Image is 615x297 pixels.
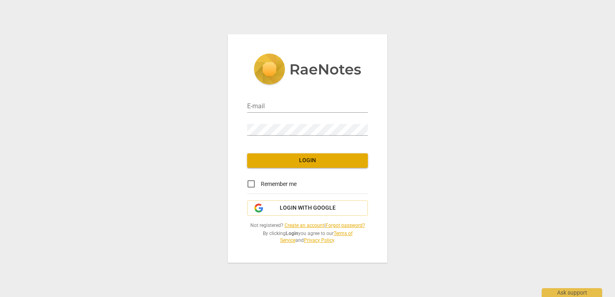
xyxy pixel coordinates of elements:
[254,54,361,87] img: 5ac2273c67554f335776073100b6d88f.svg
[286,231,298,236] b: Login
[247,153,368,168] button: Login
[280,204,336,212] span: Login with Google
[542,288,602,297] div: Ask support
[247,200,368,216] button: Login with Google
[247,230,368,243] span: By clicking you agree to our and .
[304,237,334,243] a: Privacy Policy
[326,223,365,228] a: Forgot password?
[247,222,368,229] span: Not registered? |
[261,180,297,188] span: Remember me
[280,231,353,243] a: Terms of Service
[285,223,324,228] a: Create an account
[254,157,361,165] span: Login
